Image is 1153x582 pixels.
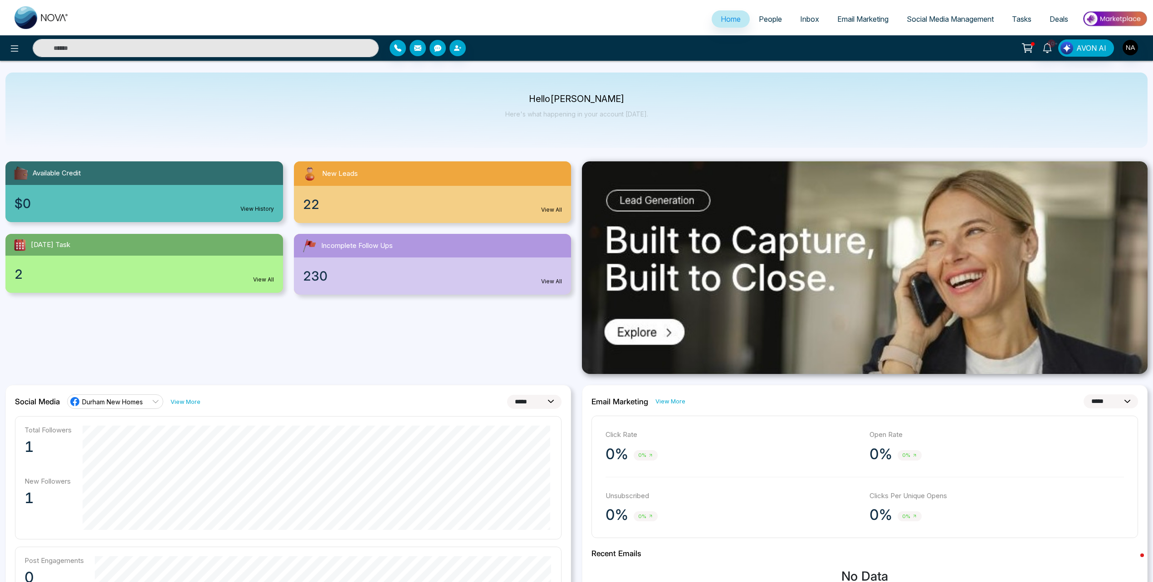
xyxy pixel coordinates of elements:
img: . [582,161,1148,374]
h2: Email Marketing [591,397,648,406]
img: Nova CRM Logo [15,6,69,29]
p: 1 [24,438,72,456]
span: Available Credit [33,168,81,179]
p: Click Rate [606,430,860,440]
img: Lead Flow [1060,42,1073,54]
a: New Leads22View All [288,161,577,223]
span: 2 [15,265,23,284]
a: Incomplete Follow Ups230View All [288,234,577,295]
a: People [750,10,791,28]
p: 0% [606,506,628,524]
p: 1 [24,489,72,507]
span: Tasks [1012,15,1031,24]
button: AVON AI [1058,39,1114,57]
span: AVON AI [1076,43,1106,53]
span: Inbox [800,15,819,24]
a: Home [712,10,750,28]
a: View History [240,205,274,213]
span: Home [721,15,741,24]
img: Market-place.gif [1082,9,1148,29]
a: Social Media Management [898,10,1003,28]
span: [DATE] Task [31,240,70,250]
span: 0% [634,450,658,461]
h2: Recent Emails [591,549,1138,558]
p: 0% [606,445,628,463]
img: availableCredit.svg [13,165,29,181]
span: New Leads [322,169,358,179]
span: 22 [303,195,319,214]
a: View All [541,277,562,286]
span: People [759,15,782,24]
a: View More [655,397,685,406]
p: Clicks Per Unique Opens [870,491,1124,501]
span: Social Media Management [907,15,994,24]
a: 10+ [1036,39,1058,55]
a: View All [541,206,562,214]
span: Incomplete Follow Ups [321,241,393,251]
p: 0% [870,506,892,524]
span: Email Marketing [837,15,889,24]
span: $0 [15,194,31,213]
span: Deals [1050,15,1068,24]
p: 0% [870,445,892,463]
img: followUps.svg [301,238,318,254]
p: Hello [PERSON_NAME] [505,95,648,103]
a: View More [171,398,200,406]
p: Unsubscribed [606,491,860,501]
a: Inbox [791,10,828,28]
span: 0% [634,511,658,522]
span: 230 [303,267,327,286]
p: New Followers [24,477,72,485]
a: Email Marketing [828,10,898,28]
span: 0% [898,511,922,522]
img: todayTask.svg [13,238,27,252]
p: Here's what happening in your account [DATE]. [505,110,648,118]
iframe: Intercom live chat [1122,551,1144,573]
span: Durham New Homes [82,398,143,406]
p: Total Followers [24,426,72,434]
a: Tasks [1003,10,1041,28]
a: Deals [1041,10,1077,28]
img: newLeads.svg [301,165,318,182]
span: 10+ [1047,39,1055,48]
h2: Social Media [15,397,60,406]
a: View All [253,276,274,284]
img: User Avatar [1123,40,1138,55]
p: Post Engagements [24,556,84,565]
span: 0% [898,450,922,461]
p: Open Rate [870,430,1124,440]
